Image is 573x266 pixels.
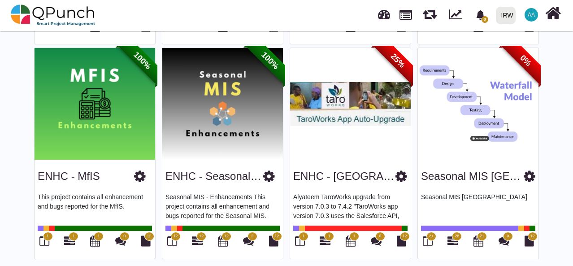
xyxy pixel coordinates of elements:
[455,233,459,240] span: 28
[353,233,355,240] span: 1
[482,16,488,23] span: 0
[302,233,304,240] span: 1
[328,233,330,240] span: 1
[402,233,407,240] span: 12
[115,235,126,246] i: Punch Discussions
[530,233,534,240] span: 12
[38,170,100,183] h3: ENHC - MfIS
[480,233,484,240] span: 21
[501,8,513,23] div: IRW
[274,233,279,240] span: 12
[429,233,433,240] span: 21
[64,235,75,246] i: Gantt
[117,35,167,85] span: 100%
[165,192,280,219] p: Seasonal MIS - Enhancements This project contains all enhancement and bugs reported for the Seaso...
[421,170,524,183] h3: Seasonal MIS Kenya
[293,192,408,219] p: Alyateem TaroWorks upgrade from version 7.0.3 to 7.4.2 "TaroWorks app version 7.0.3 uses the Sale...
[346,235,356,246] i: Calendar
[397,235,406,246] i: Document Library
[499,235,509,246] i: Punch Discussions
[492,0,519,30] a: IRW
[38,170,100,182] a: ENHC - MfIS
[423,4,437,19] span: Releases
[243,235,254,246] i: Punch Discussions
[173,233,178,240] span: 12
[473,7,488,23] div: Notification
[73,233,75,240] span: 1
[165,170,263,183] h3: ENHC - Seasonal MIS
[525,8,538,22] span: Ahad Ahmed Taji
[470,0,492,29] a: bell fill0
[399,6,412,20] span: Projects
[47,233,49,240] span: 1
[320,239,330,246] a: 1
[528,12,535,17] span: AA
[525,235,534,246] i: Document Library
[501,35,551,85] span: 0%
[123,233,126,240] span: 0
[97,233,100,240] span: 1
[224,233,229,240] span: 12
[421,192,535,219] p: Seasonal MIS [GEOGRAPHIC_DATA]
[192,239,203,246] a: 12
[64,239,75,246] a: 1
[11,2,95,29] img: qpunch-sp.fa6292f.png
[90,235,100,246] i: Calendar
[545,5,561,22] i: Home
[519,0,543,29] a: AA
[269,235,278,246] i: Document Library
[245,35,295,85] span: 100%
[192,235,203,246] i: Gantt
[251,233,253,240] span: 2
[218,235,228,246] i: Calendar
[39,235,49,246] i: Board
[507,233,509,240] span: 0
[379,233,381,240] span: 0
[293,170,445,182] a: ENHC - [GEOGRAPHIC_DATA]
[293,170,395,183] h3: ENHC - Tarowork
[423,235,433,246] i: Board
[141,235,151,246] i: Document Library
[476,10,485,20] svg: bell fill
[295,235,305,246] i: Board
[165,170,273,182] a: ENHC - Seasonal MIS
[371,235,382,246] i: Punch Discussions
[199,233,204,240] span: 12
[447,235,458,246] i: Gantt
[167,235,177,246] i: Board
[320,235,330,246] i: Gantt
[373,35,423,85] span: 25%
[473,235,483,246] i: Calendar
[447,239,458,246] a: 28
[445,0,470,30] div: Dynamic Report
[38,192,152,219] p: This project contains all enhancement and bugs reported for the MfIS.
[147,233,151,240] span: 12
[378,5,390,19] span: Dashboard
